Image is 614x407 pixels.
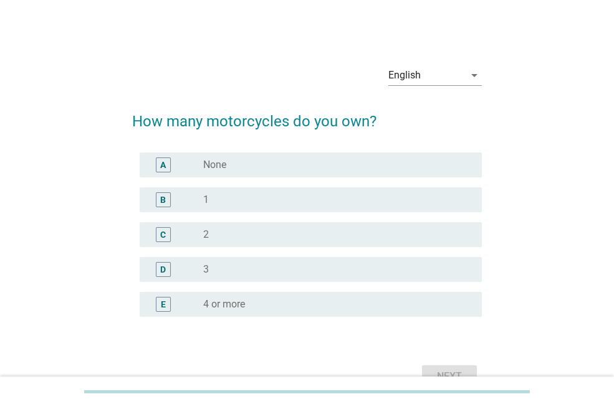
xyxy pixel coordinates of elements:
[467,68,482,83] i: arrow_drop_down
[203,159,226,171] label: None
[160,263,166,276] div: D
[160,158,166,171] div: A
[203,228,209,241] label: 2
[203,298,245,311] label: 4 or more
[132,98,482,133] h2: How many motorcycles do you own?
[160,228,166,241] div: C
[160,193,166,206] div: B
[203,263,209,276] label: 3
[388,70,421,81] div: English
[203,194,209,206] label: 1
[161,297,166,311] div: E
